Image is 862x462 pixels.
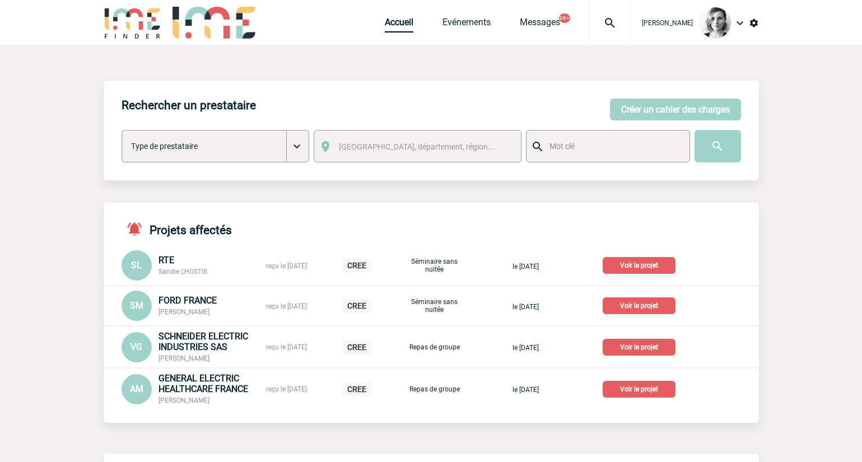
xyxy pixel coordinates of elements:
a: Accueil [385,17,413,32]
span: le [DATE] [512,344,539,352]
p: Voir le projet [603,257,675,274]
span: SCHNEIDER ELECTRIC INDUSTRIES SAS [159,331,248,352]
a: Voir le projet [603,259,680,270]
span: reçu le [DATE] [266,302,307,310]
span: le [DATE] [512,303,539,311]
p: CREE [342,382,372,396]
span: AM [130,384,143,394]
span: SM [130,300,143,311]
input: Submit [695,130,741,162]
p: Repas de groupe [407,385,463,393]
p: Voir le projet [603,381,675,398]
p: Séminaire sans nuitée [407,298,463,314]
img: notifications-active-24-px-r.png [126,221,150,237]
p: CREE [342,340,372,354]
p: CREE [342,258,372,273]
p: Repas de groupe [407,343,463,351]
span: [GEOGRAPHIC_DATA], département, région... [339,142,495,151]
h4: Rechercher un prestataire [122,99,256,112]
span: [PERSON_NAME] [159,308,209,316]
span: [PERSON_NAME] [159,396,209,404]
p: Voir le projet [603,297,675,314]
p: CREE [342,298,372,313]
a: Voir le projet [603,383,680,394]
button: 99+ [559,13,570,23]
span: le [DATE] [512,386,539,394]
a: Evénements [442,17,491,32]
a: Voir le projet [603,300,680,310]
img: 103019-1.png [700,7,731,39]
span: Sandie L'HOSTIS [159,268,207,276]
a: Voir le projet [603,341,680,352]
span: RTE [159,255,174,265]
span: VG [131,342,142,352]
p: Voir le projet [603,339,675,356]
input: Mot clé [547,139,679,153]
a: Messages [520,17,560,32]
span: GENERAL ELECTRIC HEALTHCARE FRANCE [159,373,248,394]
h4: Projets affectés [122,221,232,237]
p: Séminaire sans nuitée [407,258,463,273]
span: SL [131,260,142,270]
span: le [DATE] [512,263,539,270]
span: reçu le [DATE] [266,385,307,393]
span: reçu le [DATE] [266,262,307,270]
span: FORD FRANCE [159,295,217,306]
span: [PERSON_NAME] [642,19,693,27]
img: IME-Finder [104,7,162,39]
span: [PERSON_NAME] [159,354,209,362]
span: reçu le [DATE] [266,343,307,351]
